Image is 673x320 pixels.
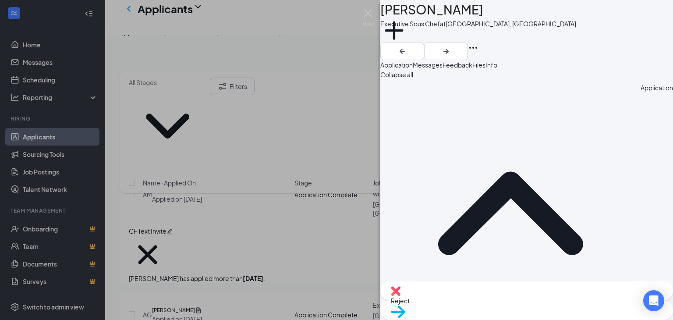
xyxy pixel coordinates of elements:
svg: ArrowRight [441,46,451,57]
div: Executive Sous Chef at [GEOGRAPHIC_DATA], [GEOGRAPHIC_DATA] [380,19,576,28]
span: Reject [391,297,410,305]
button: ArrowLeftNew [380,43,424,60]
div: Open Intercom Messenger [643,290,664,311]
svg: Plus [380,17,408,44]
button: ArrowRight [424,43,468,60]
span: Info [485,61,497,69]
span: Collapse all [380,71,413,78]
button: PlusAdd a tag [380,17,408,54]
span: Feedback [443,61,472,69]
svg: Ellipses [468,43,478,53]
span: Application [380,61,413,69]
span: Messages [413,61,443,69]
span: Files [472,61,485,69]
svg: ArrowLeftNew [397,46,407,57]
